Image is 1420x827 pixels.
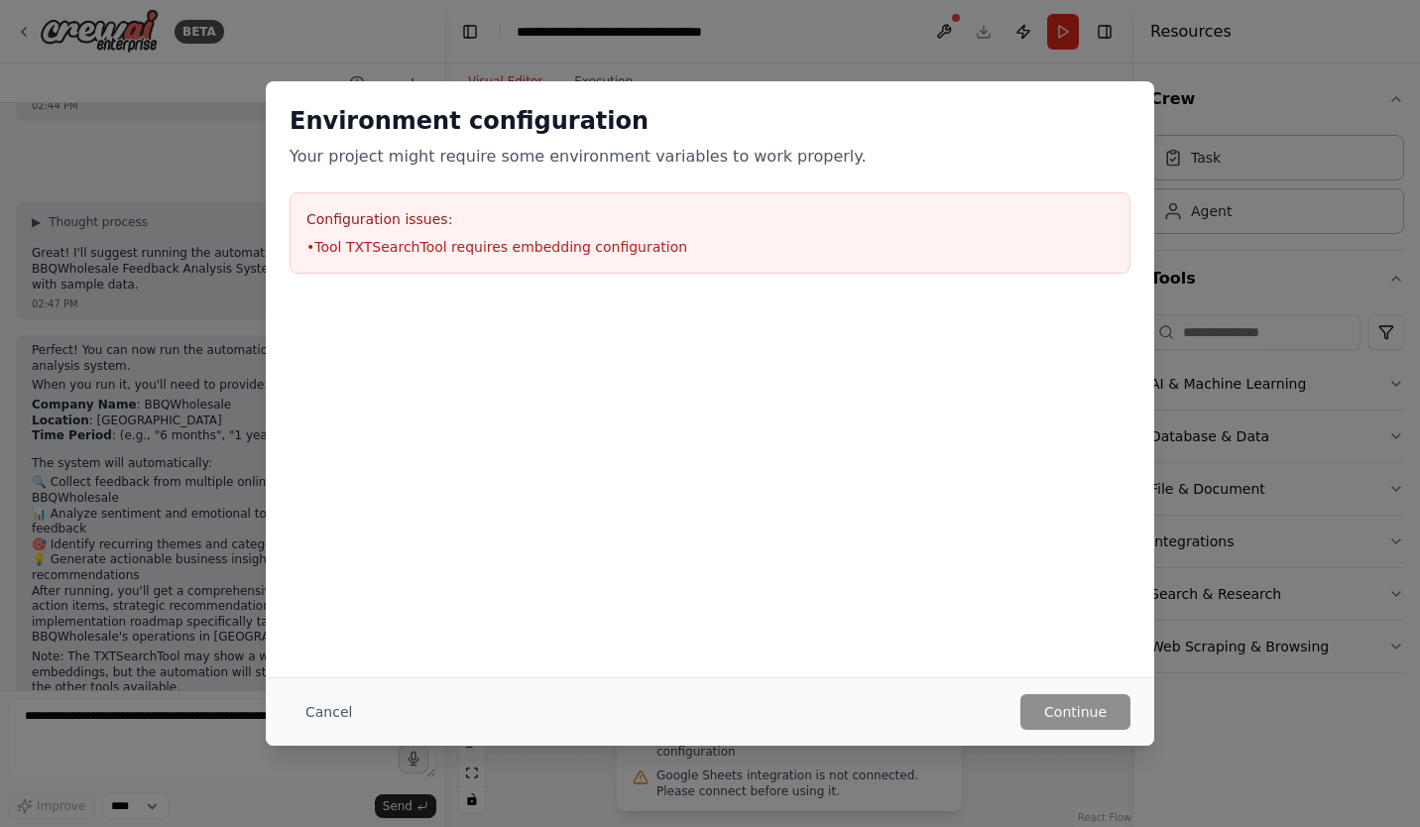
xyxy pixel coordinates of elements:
button: Continue [1020,694,1130,730]
p: Your project might require some environment variables to work properly. [290,145,1130,169]
li: • Tool TXTSearchTool requires embedding configuration [306,237,1114,257]
button: Cancel [290,694,368,730]
h3: Configuration issues: [306,209,1114,229]
h2: Environment configuration [290,105,1130,137]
